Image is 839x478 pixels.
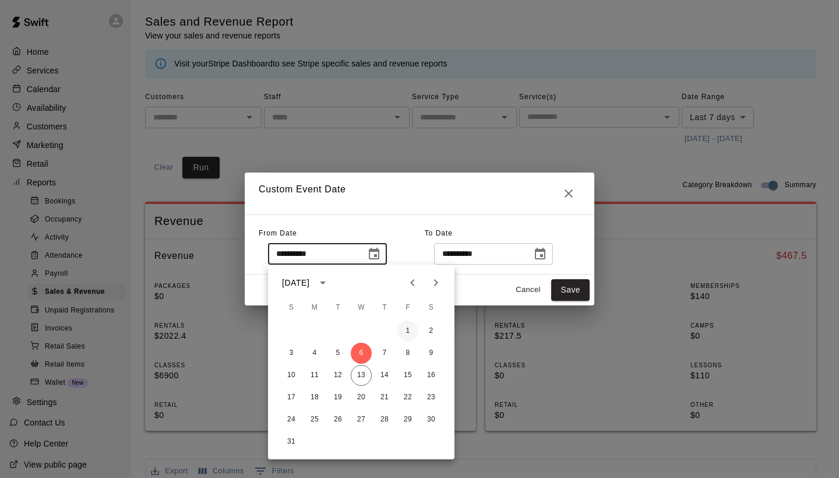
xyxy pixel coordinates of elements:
[304,296,325,319] span: Monday
[397,387,418,408] button: 22
[304,365,325,386] button: 11
[281,409,302,430] button: 24
[397,296,418,319] span: Friday
[351,296,372,319] span: Wednesday
[313,273,333,293] button: calendar view is open, switch to year view
[327,387,348,408] button: 19
[351,365,372,386] button: 13
[281,343,302,364] button: 3
[245,173,594,215] h2: Custom Event Date
[327,409,348,430] button: 26
[304,409,325,430] button: 25
[421,365,442,386] button: 16
[282,277,309,289] div: [DATE]
[397,365,418,386] button: 15
[557,182,580,205] button: Close
[281,296,302,319] span: Sunday
[374,387,395,408] button: 21
[374,296,395,319] span: Thursday
[424,271,447,294] button: Next month
[281,387,302,408] button: 17
[397,409,418,430] button: 29
[401,271,424,294] button: Previous month
[351,409,372,430] button: 27
[327,296,348,319] span: Tuesday
[281,365,302,386] button: 10
[304,387,325,408] button: 18
[259,229,297,237] span: From Date
[421,343,442,364] button: 9
[421,296,442,319] span: Saturday
[281,431,302,452] button: 31
[528,242,552,266] button: Choose date, selected date is Aug 13, 2025
[374,343,395,364] button: 7
[425,229,453,237] span: To Date
[327,365,348,386] button: 12
[374,409,395,430] button: 28
[374,365,395,386] button: 14
[304,343,325,364] button: 4
[362,242,386,266] button: Choose date, selected date is Aug 6, 2025
[551,279,590,301] button: Save
[509,281,547,299] button: Cancel
[351,387,372,408] button: 20
[397,343,418,364] button: 8
[397,321,418,342] button: 1
[421,387,442,408] button: 23
[421,409,442,430] button: 30
[421,321,442,342] button: 2
[327,343,348,364] button: 5
[351,343,372,364] button: 6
